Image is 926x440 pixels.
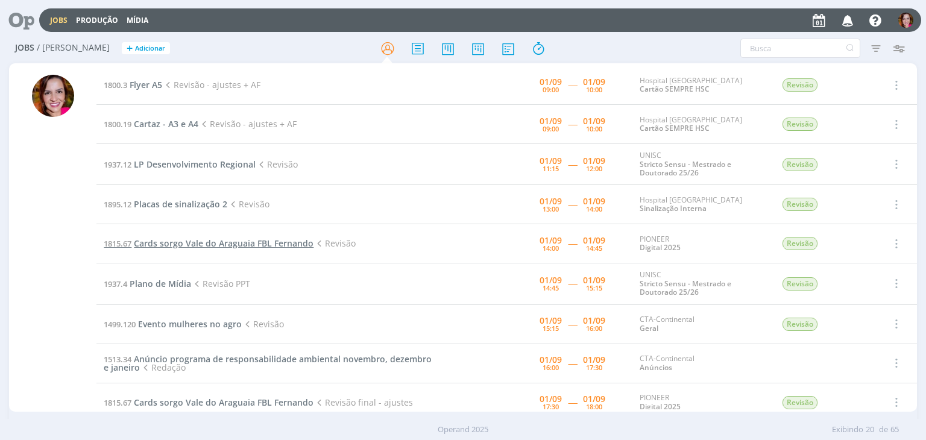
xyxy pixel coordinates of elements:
[134,159,256,170] span: LP Desenvolvimento Regional
[313,397,412,408] span: Revisão final - ajustes
[46,16,71,25] button: Jobs
[640,159,731,178] a: Stricto Sensu - Mestrado e Doutorado 25/26
[568,159,577,170] span: -----
[50,15,68,25] a: Jobs
[640,116,764,133] div: Hospital [GEOGRAPHIC_DATA]
[313,237,355,249] span: Revisão
[640,278,731,297] a: Stricto Sensu - Mestrado e Doutorado 25/26
[583,316,605,325] div: 01/09
[640,362,672,372] a: Anúncios
[540,356,562,364] div: 01/09
[134,397,313,408] span: Cards sorgo Vale do Araguaia FBL Fernando
[640,401,681,412] a: Digital 2025
[586,284,602,291] div: 15:15
[543,86,559,93] div: 09:00
[583,157,605,165] div: 01/09
[640,203,707,213] a: Sinalização Interna
[783,396,817,409] span: Revisão
[134,118,198,130] span: Cartaz - A3 e A4
[640,315,764,333] div: CTA-Continental
[586,165,602,172] div: 12:00
[104,397,313,408] a: 1815.67Cards sorgo Vale do Araguaia FBL Fernando
[783,237,817,250] span: Revisão
[583,78,605,86] div: 01/09
[162,79,260,90] span: Revisão - ajustes + AF
[543,206,559,212] div: 13:00
[783,277,817,291] span: Revisão
[256,159,297,170] span: Revisão
[76,15,118,25] a: Produção
[198,118,296,130] span: Revisão - ajustes + AF
[568,318,577,330] span: -----
[104,278,191,289] a: 1937.4Plano de Mídia
[586,403,602,410] div: 18:00
[640,354,764,372] div: CTA-Continental
[135,45,165,52] span: Adicionar
[568,357,577,369] span: -----
[640,323,658,333] a: Geral
[104,159,131,170] span: 1937.12
[104,238,131,249] span: 1815.67
[104,118,198,130] a: 1800.19Cartaz - A3 e A4
[104,237,313,249] a: 1815.67Cards sorgo Vale do Araguaia FBL Fernando
[568,198,577,210] span: -----
[543,364,559,371] div: 16:00
[104,159,256,170] a: 1937.12LP Desenvolvimento Regional
[540,197,562,206] div: 01/09
[543,403,559,410] div: 17:30
[640,394,764,411] div: PIONEER
[543,284,559,291] div: 14:45
[127,15,148,25] a: Mídia
[540,395,562,403] div: 01/09
[640,77,764,94] div: Hospital [GEOGRAPHIC_DATA]
[104,318,242,330] a: 1499.120Evento mulheres no agro
[104,119,131,130] span: 1800.19
[540,117,562,125] div: 01/09
[866,424,874,436] span: 20
[127,42,133,55] span: +
[832,424,863,436] span: Exibindo
[640,271,764,297] div: UNISC
[890,424,899,436] span: 65
[640,235,764,253] div: PIONEER
[583,395,605,403] div: 01/09
[104,397,131,408] span: 1815.67
[586,206,602,212] div: 14:00
[783,118,817,131] span: Revisão
[898,10,914,31] button: B
[568,397,577,408] span: -----
[104,79,162,90] a: 1800.3Flyer A5
[543,165,559,172] div: 11:15
[640,196,764,213] div: Hospital [GEOGRAPHIC_DATA]
[543,325,559,332] div: 15:15
[123,16,152,25] button: Mídia
[583,236,605,245] div: 01/09
[104,354,131,365] span: 1513.34
[568,79,577,90] span: -----
[583,356,605,364] div: 01/09
[586,125,602,132] div: 10:00
[543,245,559,251] div: 14:00
[140,362,185,373] span: Redação
[37,43,110,53] span: / [PERSON_NAME]
[227,198,269,210] span: Revisão
[543,125,559,132] div: 09:00
[134,237,313,249] span: Cards sorgo Vale do Araguaia FBL Fernando
[586,325,602,332] div: 16:00
[104,199,131,210] span: 1895.12
[583,276,605,284] div: 01/09
[191,278,250,289] span: Revisão PPT
[540,276,562,284] div: 01/09
[134,198,227,210] span: Placas de sinalização 2
[138,318,242,330] span: Evento mulheres no agro
[130,278,191,289] span: Plano de Mídia
[104,198,227,210] a: 1895.12Placas de sinalização 2
[586,86,602,93] div: 10:00
[104,353,432,373] span: Anúncio programa de responsabilidade ambiental novembro, dezembro e janeiro
[740,39,860,58] input: Busca
[640,151,764,177] div: UNISC
[898,13,913,28] img: B
[640,84,710,94] a: Cartão SEMPRE HSC
[586,364,602,371] div: 17:30
[568,118,577,130] span: -----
